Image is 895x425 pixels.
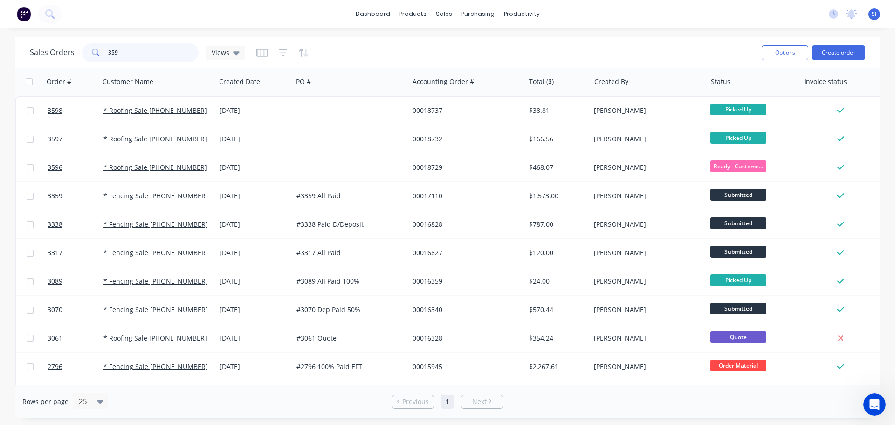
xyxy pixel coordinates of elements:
[529,277,584,286] div: $24.00
[594,163,697,172] div: [PERSON_NAME]
[103,334,207,342] a: * Roofing Sale [PHONE_NUMBER]
[48,305,62,314] span: 3070
[457,7,499,21] div: purchasing
[48,191,62,201] span: 3359
[48,353,103,381] a: 2796
[863,393,886,416] iframe: Intercom live chat
[103,191,208,200] a: * Fencing Sale [PHONE_NUMBER]
[413,305,516,314] div: 00016340
[212,48,229,57] span: Views
[48,125,103,153] a: 3597
[108,43,199,62] input: Search...
[529,362,584,371] div: $2,267.61
[529,220,584,229] div: $787.00
[804,77,847,86] div: Invoice status
[762,45,808,60] button: Options
[48,182,103,210] a: 3359
[103,163,207,172] a: * Roofing Sale [PHONE_NUMBER]
[296,305,400,314] div: #3070 Dep Paid 50%
[710,160,766,172] span: Ready - Custome...
[296,277,400,286] div: #3089 All Paid 100%
[48,163,62,172] span: 3596
[220,334,289,343] div: [DATE]
[48,134,62,144] span: 3597
[711,77,730,86] div: Status
[47,77,71,86] div: Order #
[710,132,766,144] span: Picked Up
[220,362,289,371] div: [DATE]
[220,277,289,286] div: [DATE]
[103,362,208,371] a: * Fencing Sale [PHONE_NUMBER]
[529,134,584,144] div: $166.56
[296,191,400,201] div: #3359 All Paid
[594,362,697,371] div: [PERSON_NAME]
[413,334,516,343] div: 00016328
[441,395,454,409] a: Page 1 is your current page
[529,106,584,115] div: $38.81
[48,362,62,371] span: 2796
[48,106,62,115] span: 3598
[296,220,400,229] div: #3338 Paid D/Deposit
[413,77,474,86] div: Accounting Order #
[17,7,31,21] img: Factory
[529,163,584,172] div: $468.07
[413,163,516,172] div: 00018729
[48,248,62,258] span: 3317
[103,305,208,314] a: * Fencing Sale [PHONE_NUMBER]
[220,191,289,201] div: [DATE]
[48,220,62,229] span: 3338
[529,248,584,258] div: $120.00
[103,77,153,86] div: Customer Name
[48,324,103,352] a: 3061
[710,274,766,286] span: Picked Up
[594,334,697,343] div: [PERSON_NAME]
[594,220,697,229] div: [PERSON_NAME]
[103,134,207,143] a: * Roofing Sale [PHONE_NUMBER]
[710,331,766,343] span: Quote
[413,248,516,258] div: 00016827
[48,334,62,343] span: 3061
[30,48,75,57] h1: Sales Orders
[413,134,516,144] div: 00018732
[529,77,554,86] div: Total ($)
[594,248,697,258] div: [PERSON_NAME]
[296,334,400,343] div: #3061 Quote
[529,305,584,314] div: $570.44
[48,239,103,267] a: 3317
[395,7,431,21] div: products
[413,277,516,286] div: 00016359
[710,246,766,258] span: Submitted
[392,397,434,406] a: Previous page
[413,106,516,115] div: 00018737
[388,395,507,409] ul: Pagination
[48,210,103,238] a: 3338
[103,248,208,257] a: * Fencing Sale [PHONE_NUMBER]
[48,97,103,125] a: 3598
[413,220,516,229] div: 00016828
[710,104,766,115] span: Picked Up
[812,45,865,60] button: Create order
[594,77,628,86] div: Created By
[472,397,487,406] span: Next
[220,220,289,229] div: [DATE]
[103,277,208,286] a: * Fencing Sale [PHONE_NUMBER]
[296,362,400,371] div: #2796 100% Paid EFT
[351,7,395,21] a: dashboard
[48,277,62,286] span: 3089
[22,397,69,406] span: Rows per page
[103,220,208,229] a: * Fencing Sale [PHONE_NUMBER]
[103,106,207,115] a: * Roofing Sale [PHONE_NUMBER]
[431,7,457,21] div: sales
[529,334,584,343] div: $354.24
[296,248,400,258] div: #3317 All Paid
[594,277,697,286] div: [PERSON_NAME]
[220,134,289,144] div: [DATE]
[220,248,289,258] div: [DATE]
[402,397,429,406] span: Previous
[48,153,103,181] a: 3596
[48,267,103,295] a: 3089
[710,360,766,371] span: Order Material
[219,77,260,86] div: Created Date
[296,77,311,86] div: PO #
[48,296,103,324] a: 3070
